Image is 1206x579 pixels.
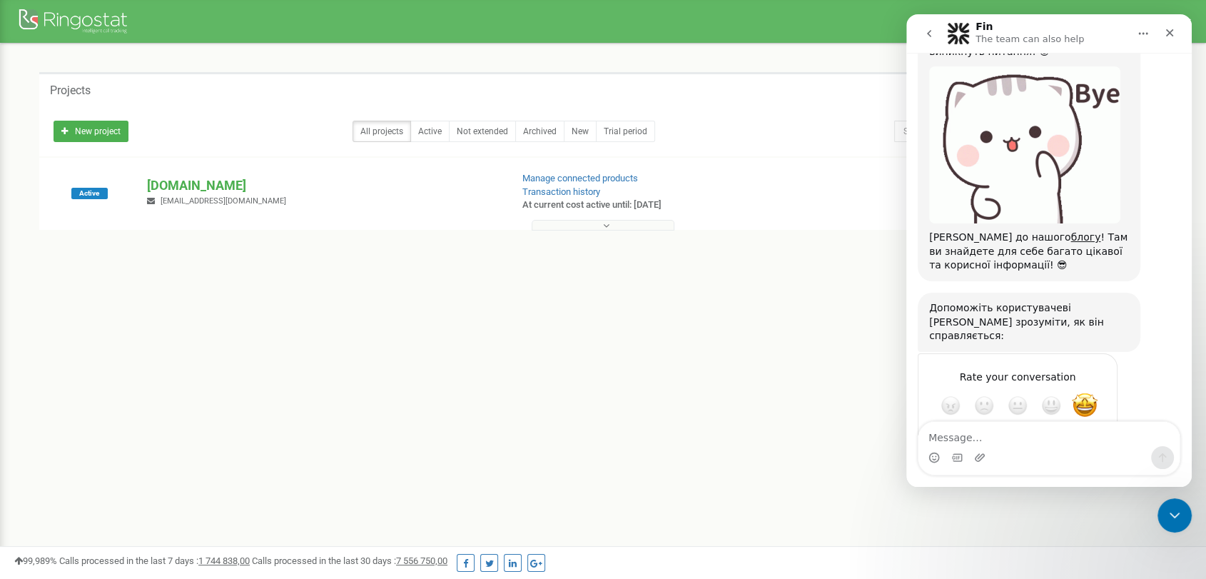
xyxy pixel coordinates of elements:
[11,278,274,339] div: Fin says…
[166,378,191,404] span: Amazing
[12,408,273,432] textarea: Message…
[1157,498,1192,533] iframe: Intercom live chat
[161,196,286,206] span: [EMAIL_ADDRESS][DOMAIN_NAME]
[164,217,194,228] a: блогу
[564,121,597,142] a: New
[135,381,155,401] span: Great
[147,176,499,195] p: [DOMAIN_NAME]
[34,381,54,401] span: Terrible
[515,121,564,142] a: Archived
[23,216,223,258] div: [PERSON_NAME] до нашого ! Там ви знайдете для себе багато цікавої та корисної інформації! 😎
[59,555,250,566] span: Calls processed in the last 7 days :
[396,555,447,566] u: 7 556 750,00
[596,121,655,142] a: Trial period
[522,173,638,183] a: Manage connected products
[522,186,600,197] a: Transaction history
[26,354,196,371] div: Rate your conversation
[101,381,121,401] span: OK
[198,555,250,566] u: 1 744 838,00
[906,14,1192,487] iframe: Intercom live chat
[45,438,56,449] button: Gif picker
[68,438,79,449] button: Upload attachment
[245,432,268,455] button: Send a message…
[449,121,516,142] a: Not extended
[410,121,450,142] a: Active
[353,121,411,142] a: All projects
[50,84,91,97] h5: Projects
[11,339,274,479] div: Fin says…
[11,278,234,338] div: Допоможіть користувачеві [PERSON_NAME] зрозуміти, як він справляється:
[522,198,781,212] p: At current cost active until: [DATE]
[22,438,34,449] button: Emoji picker
[68,381,88,401] span: Bad
[894,121,1090,142] input: Search
[252,555,447,566] span: Calls processed in the last 30 days :
[54,121,128,142] a: New project
[14,555,57,566] span: 99,989%
[71,188,108,199] span: Active
[23,287,223,329] div: Допоможіть користувачеві [PERSON_NAME] зрозуміти, як він справляється:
